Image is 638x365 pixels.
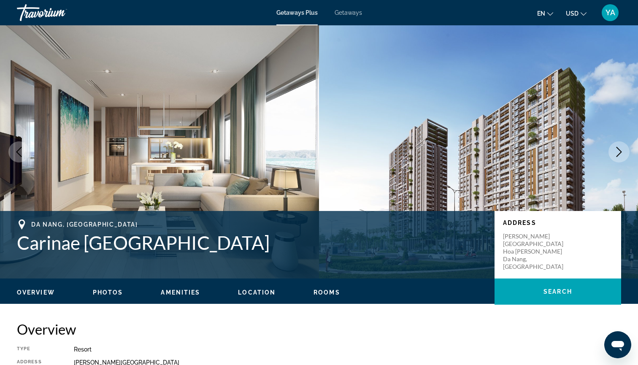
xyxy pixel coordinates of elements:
button: Search [495,278,621,305]
a: Getaways [335,9,362,16]
span: USD [566,10,579,17]
button: Previous image [8,141,30,162]
button: Amenities [161,289,200,296]
p: Address [503,219,613,226]
a: Travorium [17,2,101,24]
h1: Carinae [GEOGRAPHIC_DATA] [17,232,486,254]
iframe: Кнопка запуска окна обмена сообщениями [604,331,631,358]
div: Resort [74,346,621,353]
span: en [537,10,545,17]
span: YA [606,8,615,17]
button: Change currency [566,7,587,19]
button: Overview [17,289,55,296]
button: Location [238,289,276,296]
button: Photos [93,289,123,296]
h2: Overview [17,321,621,338]
button: Next image [608,141,630,162]
p: [PERSON_NAME][GEOGRAPHIC_DATA] Hoa [PERSON_NAME] Da Nang, [GEOGRAPHIC_DATA] [503,233,570,270]
button: Rooms [314,289,340,296]
div: Type [17,346,53,353]
span: Da Nang, [GEOGRAPHIC_DATA] [31,221,138,228]
a: Getaways Plus [276,9,318,16]
button: Change language [537,7,553,19]
span: Search [543,288,572,295]
button: User Menu [599,4,621,22]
